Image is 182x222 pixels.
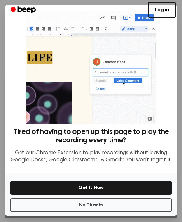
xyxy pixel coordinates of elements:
p: Get our Chrome Extension to play recordings without leaving Google Docs™, Google Classroom™, & Gm... [10,149,172,163]
img: Beep extension in action [26,11,156,124]
a: Beep [6,4,41,16]
h3: Tired of having to open up this page to play the recording every time? [10,128,172,144]
a: Log in [148,2,176,18]
button: No Thanks [10,198,172,212]
button: Get It Now [10,181,172,195]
